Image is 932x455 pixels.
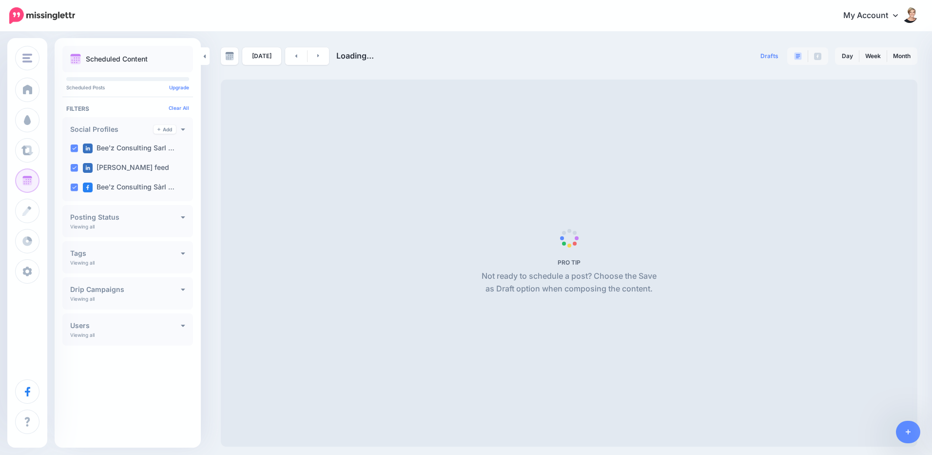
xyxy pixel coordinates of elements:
img: linkedin-square.png [83,144,93,153]
img: paragraph-boxed.png [794,52,802,60]
a: Month [887,48,916,64]
label: [PERSON_NAME] feed [83,163,169,173]
h4: Drip Campaigns [70,286,181,293]
img: linkedin-square.png [83,163,93,173]
a: Drafts [755,47,784,65]
img: facebook-grey-square.png [814,53,821,60]
h4: Social Profiles [70,126,154,133]
p: Not ready to schedule a post? Choose the Save as Draft option when composing the content. [478,270,660,295]
h4: Filters [66,105,189,112]
h4: Posting Status [70,214,181,221]
a: Day [836,48,859,64]
h4: Tags [70,250,181,257]
a: Upgrade [169,84,189,90]
a: [DATE] [242,47,281,65]
span: Loading... [336,51,374,61]
img: calendar.png [70,54,81,64]
a: My Account [834,4,917,28]
img: Missinglettr [9,7,75,24]
a: Add [154,125,176,134]
a: Clear All [169,105,189,111]
img: calendar-grey-darker.png [225,52,234,61]
h4: Users [70,322,181,329]
h5: PRO TIP [478,259,660,266]
p: Viewing all [70,224,95,229]
img: menu.png [22,54,32,62]
label: Bee'z Consulting Sàrl … [83,183,175,192]
p: Scheduled Posts [66,85,189,90]
img: facebook-square.png [83,183,93,192]
p: Viewing all [70,260,95,266]
p: Viewing all [70,332,95,338]
p: Viewing all [70,296,95,302]
a: Week [859,48,887,64]
span: Drafts [760,53,778,59]
label: Bee'z Consulting Sarl … [83,144,175,153]
p: Scheduled Content [86,56,148,62]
